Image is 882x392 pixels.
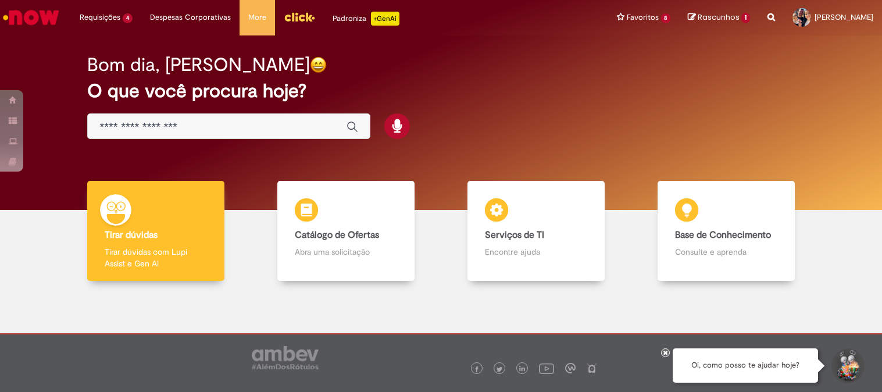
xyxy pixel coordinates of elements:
[565,363,576,373] img: logo_footer_workplace.png
[295,229,379,241] b: Catálogo de Ofertas
[815,12,873,22] span: [PERSON_NAME]
[251,181,441,281] a: Catálogo de Ofertas Abra uma solicitação
[485,229,544,241] b: Serviços de TI
[830,348,865,383] button: Iniciar Conversa de Suporte
[150,12,231,23] span: Despesas Corporativas
[485,246,587,258] p: Encontre ajuda
[698,12,740,23] span: Rascunhos
[661,13,671,23] span: 8
[295,246,397,258] p: Abra uma solicitação
[87,55,310,75] h2: Bom dia, [PERSON_NAME]
[80,12,120,23] span: Requisições
[248,12,266,23] span: More
[627,12,659,23] span: Favoritos
[371,12,399,26] p: +GenAi
[1,6,61,29] img: ServiceNow
[741,13,750,23] span: 1
[61,181,251,281] a: Tirar dúvidas Tirar dúvidas com Lupi Assist e Gen Ai
[284,8,315,26] img: click_logo_yellow_360x200.png
[474,366,480,372] img: logo_footer_facebook.png
[675,246,777,258] p: Consulte e aprenda
[497,366,502,372] img: logo_footer_twitter.png
[105,246,207,269] p: Tirar dúvidas com Lupi Assist e Gen Ai
[441,181,631,281] a: Serviços de TI Encontre ajuda
[688,12,750,23] a: Rascunhos
[123,13,133,23] span: 4
[333,12,399,26] div: Padroniza
[675,229,771,241] b: Base de Conhecimento
[105,229,158,241] b: Tirar dúvidas
[539,361,554,376] img: logo_footer_youtube.png
[87,81,794,101] h2: O que você procura hoje?
[587,363,597,373] img: logo_footer_naosei.png
[673,348,818,383] div: Oi, como posso te ajudar hoje?
[310,56,327,73] img: happy-face.png
[252,346,319,369] img: logo_footer_ambev_rotulo_gray.png
[519,366,525,373] img: logo_footer_linkedin.png
[631,181,821,281] a: Base de Conhecimento Consulte e aprenda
